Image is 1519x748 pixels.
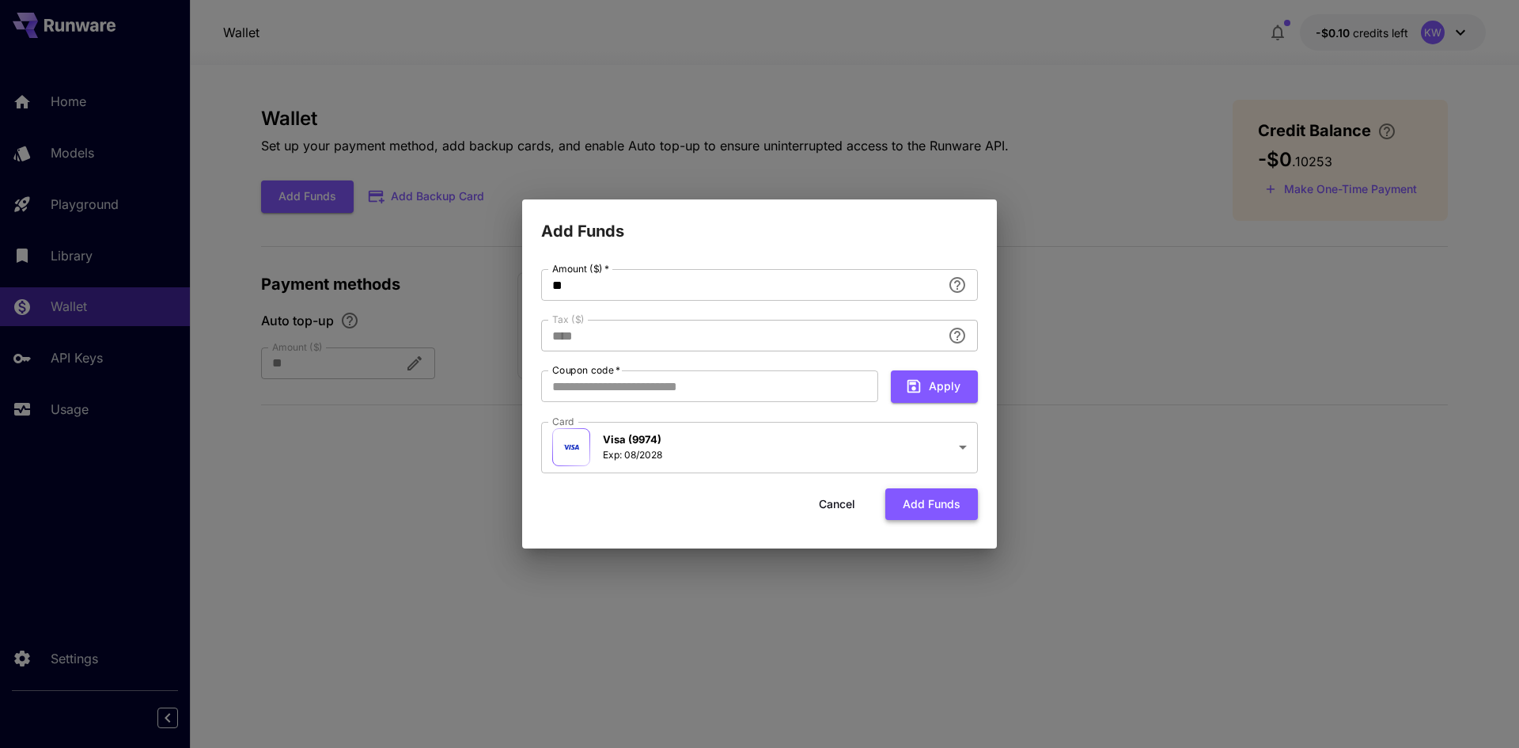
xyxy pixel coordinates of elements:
button: Add funds [885,488,978,521]
label: Card [552,415,574,428]
label: Coupon code [552,363,620,377]
h2: Add Funds [522,199,997,244]
label: Tax ($) [552,313,585,326]
p: Exp: 08/2028 [603,448,662,462]
button: Cancel [801,488,873,521]
label: Amount ($) [552,262,609,275]
button: Apply [891,370,978,403]
p: Visa (9974) [603,432,662,448]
